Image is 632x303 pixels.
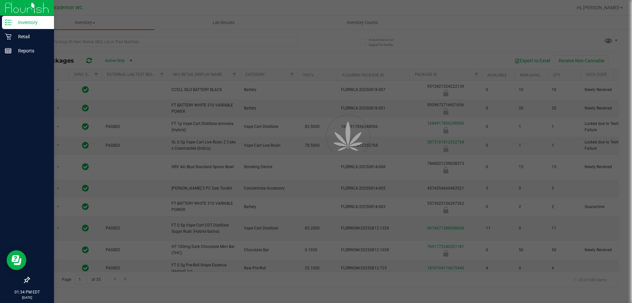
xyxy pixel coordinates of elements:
iframe: Resource center [7,250,26,270]
p: Inventory [12,18,51,26]
inline-svg: Inventory [5,19,12,26]
p: [DATE] [3,295,51,300]
inline-svg: Reports [5,47,12,54]
p: Retail [12,33,51,41]
inline-svg: Retail [5,33,12,40]
p: Reports [12,47,51,55]
p: 01:34 PM EDT [3,289,51,295]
